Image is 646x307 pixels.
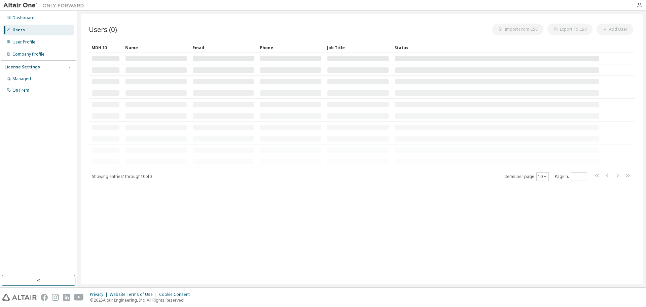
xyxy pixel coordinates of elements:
div: User Profile [12,39,35,45]
button: 10 [538,174,547,179]
div: Email [192,42,254,53]
div: Cookie Consent [159,292,194,297]
div: Privacy [90,292,110,297]
div: Company Profile [12,52,44,57]
span: Items per page [504,172,549,181]
img: facebook.svg [41,294,48,301]
div: Phone [260,42,322,53]
div: License Settings [4,64,40,70]
button: Import From CSV [492,24,543,35]
span: Showing entries 1 through 10 of 0 [92,174,152,179]
div: Dashboard [12,15,35,21]
img: Altair One [3,2,87,9]
div: MDH ID [92,42,120,53]
div: Name [125,42,187,53]
p: © 2025 Altair Engineering, Inc. All Rights Reserved. [90,297,194,303]
span: Users (0) [89,25,117,34]
span: Page n. [555,172,587,181]
div: Managed [12,76,31,82]
img: youtube.svg [74,294,84,301]
div: Users [12,27,25,33]
img: instagram.svg [52,294,59,301]
img: altair_logo.svg [2,294,37,301]
div: On Prem [12,88,29,93]
button: Add User [597,24,633,35]
div: Job Title [327,42,389,53]
div: Status [394,42,600,53]
button: Export To CSV [547,24,593,35]
div: Website Terms of Use [110,292,159,297]
img: linkedin.svg [63,294,70,301]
